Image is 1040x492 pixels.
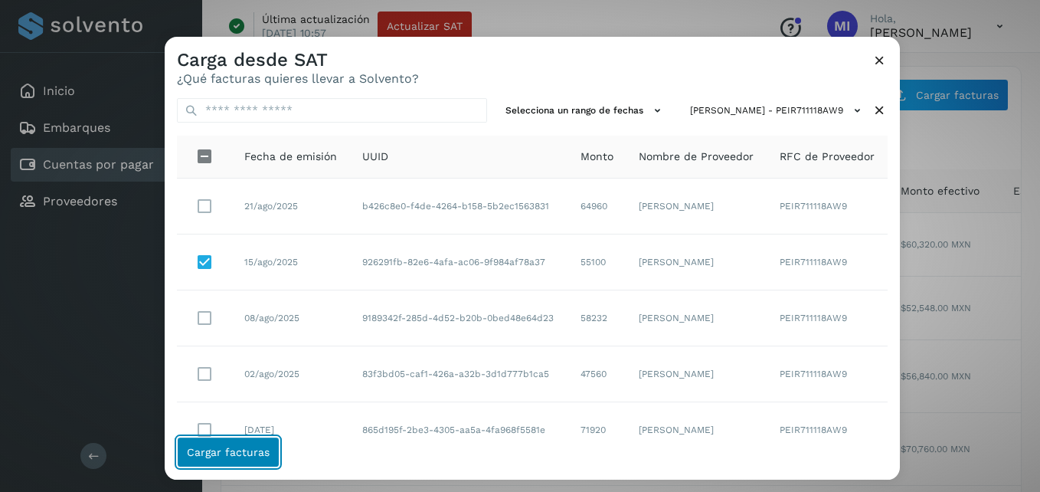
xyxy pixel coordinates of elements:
td: [PERSON_NAME] [626,402,767,458]
td: 02/ago/2025 [232,346,350,402]
td: 15/ago/2025 [232,235,350,290]
span: Nombre de Proveedor [639,149,754,165]
td: 865d195f-2be3-4305-aa5a-4fa968f5581e [350,402,568,458]
button: Cargar facturas [177,437,280,467]
td: 926291fb-82e6-4afa-ac06-9f984af78a37 [350,235,568,290]
span: Monto [581,149,613,165]
button: Selecciona un rango de fechas [499,98,672,123]
td: 47560 [568,346,626,402]
td: PEIR711118AW9 [767,346,888,402]
td: 71920 [568,402,626,458]
td: PEIR711118AW9 [767,402,888,458]
td: 08/ago/2025 [232,290,350,346]
h3: Carga desde SAT [177,49,419,71]
td: [DATE] [232,402,350,458]
span: RFC de Proveedor [780,149,875,165]
td: 64960 [568,179,626,235]
td: 21/ago/2025 [232,179,350,235]
span: UUID [362,149,388,165]
span: Cargar facturas [187,447,270,458]
td: b426c8e0-f4de-4264-b158-5b2ec1563831 [350,179,568,235]
td: 83f3bd05-caf1-426a-a32b-3d1d777b1ca5 [350,346,568,402]
td: PEIR711118AW9 [767,290,888,346]
td: 58232 [568,290,626,346]
td: 9189342f-285d-4d52-b20b-0bed48e64d23 [350,290,568,346]
td: 55100 [568,235,626,290]
td: [PERSON_NAME] [626,179,767,235]
td: [PERSON_NAME] [626,290,767,346]
span: Fecha de emisión [244,149,337,165]
td: PEIR711118AW9 [767,179,888,235]
td: PEIR711118AW9 [767,235,888,290]
td: [PERSON_NAME] [626,346,767,402]
td: [PERSON_NAME] [626,235,767,290]
p: ¿Qué facturas quieres llevar a Solvento? [177,71,419,86]
button: [PERSON_NAME] - PEIR711118AW9 [684,98,872,123]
